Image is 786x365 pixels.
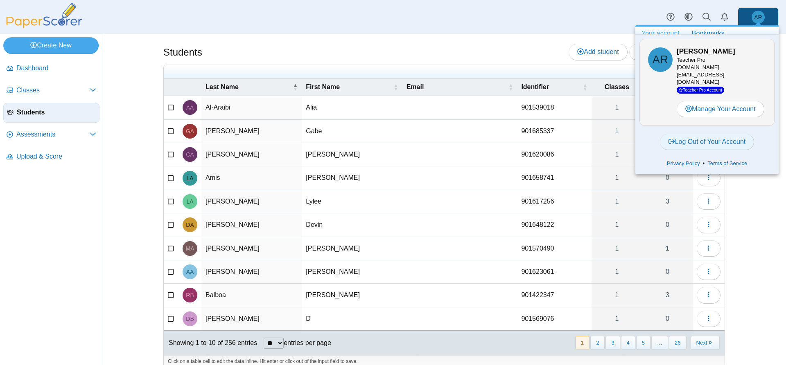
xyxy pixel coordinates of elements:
[201,96,302,119] td: Al-Araibi
[517,307,592,331] td: 901569076
[201,284,302,307] td: Balboa
[592,143,642,166] a: 1
[596,83,638,92] span: Classes
[393,83,398,91] span: First Name : Activate to sort
[293,83,298,91] span: Last Name : Activate to invert sorting
[642,260,693,283] a: 0
[302,190,402,213] td: Lylee
[635,27,686,40] a: Your account
[3,103,99,123] a: Students
[677,101,764,117] a: Manage Your Account
[16,130,90,139] span: Assessments
[284,339,331,346] label: entries per page
[642,284,693,307] a: 3
[201,260,302,284] td: [PERSON_NAME]
[407,83,507,92] span: Email
[574,336,720,349] nav: pagination
[517,166,592,190] td: 901658741
[201,143,302,166] td: [PERSON_NAME]
[302,284,402,307] td: [PERSON_NAME]
[517,213,592,237] td: 901648122
[302,143,402,166] td: [PERSON_NAME]
[592,190,642,213] a: 1
[302,260,402,284] td: [PERSON_NAME]
[306,83,391,92] span: First Name
[651,336,668,349] span: …
[569,44,627,60] a: Add student
[302,120,402,143] td: Gabe
[3,147,99,167] a: Upload & Score
[206,83,291,92] span: Last Name
[163,45,202,59] h1: Students
[653,54,669,65] span: Alejandro Renteria
[3,125,99,145] a: Assessments
[754,14,762,20] span: Alejandro Renteria
[677,47,766,56] h3: [PERSON_NAME]
[592,284,642,307] a: 1
[186,128,194,134] span: Gabe Allnutt
[186,105,194,110] span: Alia Al-Araibi
[517,143,592,166] td: 901620086
[16,64,96,73] span: Dashboard
[517,237,592,260] td: 901570490
[677,56,766,94] div: [DOMAIN_NAME][EMAIL_ADDRESS][DOMAIN_NAME]
[664,159,703,168] a: Privacy Policy
[621,336,635,349] button: 4
[517,260,592,284] td: 901623061
[642,213,693,236] a: 0
[669,336,686,349] button: 26
[201,166,302,190] td: Amis
[660,134,754,150] a: Log Out of Your Account
[302,237,402,260] td: [PERSON_NAME]
[16,86,90,95] span: Classes
[201,237,302,260] td: [PERSON_NAME]
[577,48,619,55] span: Add student
[186,246,194,251] span: Melanie Arredondo
[186,292,194,298] span: Rachel Balboa
[3,37,99,54] a: Create New
[605,336,620,349] button: 3
[592,96,642,119] a: 1
[686,27,731,40] a: Bookmarks
[508,83,513,91] span: Email : Activate to sort
[592,166,642,189] a: 1
[705,159,750,168] a: Terms of Service
[186,222,194,228] span: Devin Arneberg
[642,166,693,189] a: 0
[16,152,96,161] span: Upload & Score
[302,96,402,119] td: Alia
[201,190,302,213] td: [PERSON_NAME]
[592,307,642,330] a: 1
[186,269,194,275] span: Alonzo Atkinson
[592,260,642,283] a: 1
[592,237,642,260] a: 1
[302,307,402,331] td: D
[738,7,779,27] a: Alejandro Renteria
[164,331,257,355] div: Showing 1 to 10 of 256 entries
[517,96,592,119] td: 901539018
[201,120,302,143] td: [PERSON_NAME]
[3,59,99,78] a: Dashboard
[677,87,724,94] span: Teacher Pro Account
[636,336,650,349] button: 5
[517,284,592,307] td: 901422347
[17,108,96,117] span: Students
[521,83,581,92] span: Identifier
[186,152,194,157] span: Celeste Alvarez
[677,57,705,63] span: Teacher Pro
[592,213,642,236] a: 1
[517,190,592,213] td: 901617256
[186,199,193,204] span: Lylee Anderson
[691,336,720,349] button: Next
[575,336,589,349] button: 1
[642,307,693,330] a: 0
[3,22,85,29] a: PaperScorer
[517,120,592,143] td: 901685337
[648,47,673,72] span: Alejandro Renteria
[752,11,765,24] span: Alejandro Renteria
[302,213,402,237] td: Devin
[716,8,734,26] a: Alerts
[3,3,85,28] img: PaperScorer
[201,213,302,237] td: [PERSON_NAME]
[590,336,605,349] button: 2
